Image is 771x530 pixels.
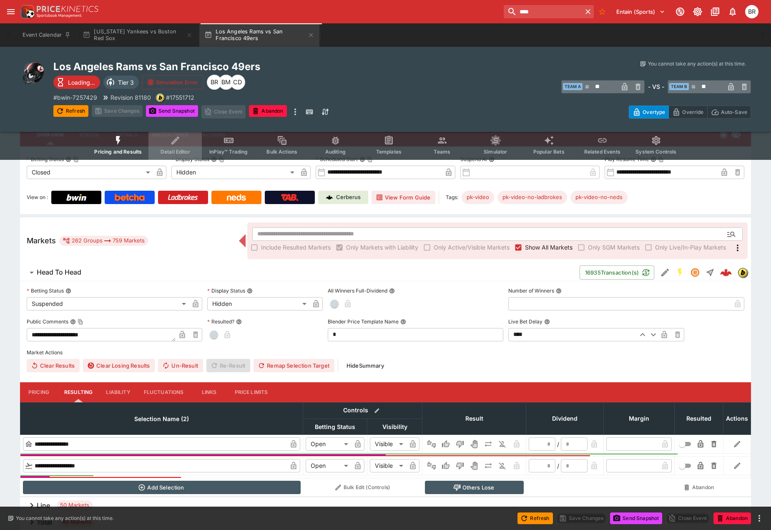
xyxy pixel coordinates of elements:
[249,105,286,117] button: Abandon
[425,459,438,472] button: Not Set
[325,149,346,155] span: Auditing
[78,319,83,325] button: Copy To Clipboard
[171,166,298,179] div: Hidden
[20,264,580,281] button: Head To Head
[66,194,86,201] img: Bwin
[588,243,640,252] span: Only SGM Markets
[57,501,93,510] span: 50 Markets
[83,359,155,372] button: Clear Losing Results
[142,75,203,89] button: Simulation Error
[326,194,333,201] img: Cerberus
[37,501,50,510] h6: Line
[720,267,732,278] div: c1c97fbe-2ffa-4daf-bc58-4abbb9856f92
[37,6,98,12] img: PriceKinetics
[328,287,387,294] p: All Winners Full-Dividend
[94,149,142,155] span: Pricing and Results
[254,359,334,372] button: Remap Selection Target
[754,513,764,523] button: more
[336,193,361,202] p: Cerberus
[504,5,582,18] input: search
[673,4,688,19] button: Connected to PK
[453,459,467,472] button: Lose
[37,14,82,18] img: Sportsbook Management
[27,318,68,325] p: Public Comments
[570,191,628,204] div: Betting Target: cerberus
[604,402,675,434] th: Margin
[557,440,559,449] div: /
[27,287,64,294] p: Betting Status
[207,318,234,325] p: Resulted?
[373,422,417,432] span: Visibility
[206,359,250,372] span: Re-Result
[643,108,665,116] p: Overtype
[439,459,452,472] button: Win
[328,318,399,325] p: Blender Price Template Name
[372,191,435,204] button: View Form Guide
[156,94,164,101] img: bwin.png
[306,422,364,432] span: Betting Status
[27,297,189,310] div: Suspended
[88,130,683,160] div: Event type filters
[658,265,673,280] button: Edit Detail
[439,437,452,451] button: Win
[27,236,56,245] h5: Markets
[525,243,573,252] span: Show All Markets
[18,23,76,47] button: Event Calendar
[635,149,676,155] span: System Controls
[228,382,275,402] button: Price Limits
[482,459,495,472] button: Push
[158,359,203,372] button: Un-Result
[422,402,526,434] th: Result
[688,265,703,280] button: Suspended
[99,382,137,402] button: Liability
[372,405,382,416] button: Bulk edit
[227,194,246,201] img: Neds
[533,149,565,155] span: Popular Bets
[446,191,458,204] label: Tags:
[629,106,751,119] div: Start From
[53,105,88,117] button: Refresh
[249,106,286,115] span: Mark an event as closed and abandoned.
[723,402,751,434] th: Actions
[68,78,95,87] p: Loading...
[556,288,562,294] button: Number of Winners
[247,288,253,294] button: Display Status
[209,149,248,155] span: InPlay™ Trading
[191,382,228,402] button: Links
[118,78,134,87] p: Tier 3
[496,437,509,451] button: Eliminated In Play
[20,60,47,87] img: american_football.png
[648,82,664,91] h6: - VS -
[467,437,481,451] button: Void
[668,106,707,119] button: Override
[18,3,35,20] img: PriceKinetics Logo
[557,462,559,470] div: /
[199,23,319,47] button: Los Angeles Rams vs San Francisco 49ers
[161,149,190,155] span: Detail Editor
[462,191,494,204] div: Betting Target: cerberus
[207,75,222,90] div: Ben Raymond
[708,4,723,19] button: Documentation
[236,319,242,325] button: Resulted?
[462,193,494,202] span: pk-video
[610,512,662,524] button: Send Snapshot
[389,288,395,294] button: All Winners Full-Dividend
[584,149,620,155] span: Related Events
[166,93,194,102] p: Copy To Clipboard
[156,93,164,102] div: bwin
[306,459,351,472] div: Open
[168,194,198,201] img: Ladbrokes
[63,236,145,246] div: 262 Groups 759 Markets
[261,243,331,252] span: Include Resulted Markets
[137,382,191,402] button: Fluctuations
[37,268,81,277] h6: Head To Head
[290,105,300,119] button: more
[53,93,97,102] p: Copy To Clipboard
[496,459,509,472] button: Eliminated In Play
[23,481,301,494] button: Add Selection
[497,193,567,202] span: pk-video-no-ladbrokes
[27,166,153,179] div: Closed
[718,264,734,281] a: c1c97fbe-2ffa-4daf-bc58-4abbb9856f92
[570,193,628,202] span: pk-video-no-neds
